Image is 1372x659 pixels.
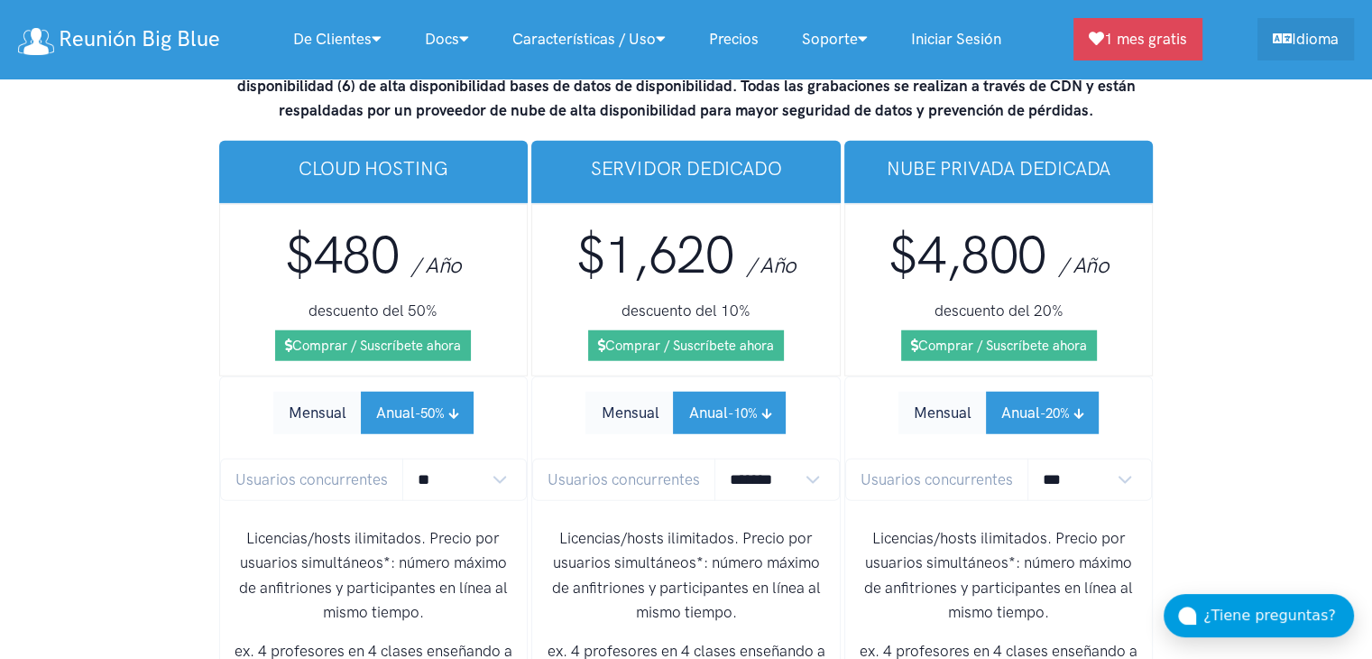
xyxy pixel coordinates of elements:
a: Docs [403,20,491,59]
strong: Los servidores estarán ubicados en un área geográfica cercana a usted. Todas las ofertas incluyen... [237,3,1136,119]
span: Usuarios concurrentes [532,459,715,501]
img: logo [18,28,54,55]
span: Usuarios concurrentes [220,459,403,501]
p: Licencias/hosts ilimitados. Precio por usuarios simultáneos*: número máximo de anfitriones y part... [547,526,825,625]
span: / Año [411,252,461,278]
a: 1 mes gratis [1073,18,1202,60]
span: $480 [285,224,399,286]
span: / Año [746,252,796,278]
div: ¿Tiene preguntas? [1203,604,1354,627]
span: $1,620 [576,224,733,286]
a: Soporte [780,20,889,59]
h3: cloud Hosting [234,155,514,181]
div: Subscription Period [898,392,1099,434]
button: Anual-10% [673,392,786,434]
a: Iniciar sesión [889,20,1023,59]
button: Mensual [585,392,674,434]
h5: descuento del 10% [547,300,825,323]
a: Comprar / Suscríbete ahora [588,330,784,361]
span: / Año [1059,252,1109,278]
h3: Nube privada dedicada [859,155,1139,181]
p: Licencias/hosts ilimitados. Precio por usuarios simultáneos*: número máximo de anfitriones y part... [235,526,513,625]
a: Comprar / Suscríbete ahora [275,330,471,361]
a: Idioma [1257,18,1354,60]
small: -10% [727,405,757,422]
small: -20% [1040,405,1070,422]
a: Reunión Big Blue [18,20,220,59]
a: Características / uso [491,20,687,59]
a: Comprar / Suscríbete ahora [901,330,1097,361]
span: $4,800 [889,224,1046,286]
a: De clientes [272,20,403,59]
h5: descuento del 20% [860,300,1138,323]
small: -50% [415,405,445,422]
button: Mensual [898,392,987,434]
p: Licencias/hosts ilimitados. Precio por usuarios simultáneos*: número máximo de anfitriones y part... [860,526,1138,625]
div: Subscription Period [585,392,786,434]
h3: Servidor Dedicado [546,155,826,181]
div: Subscription Period [273,392,474,434]
button: Mensual [273,392,362,434]
button: ¿Tiene preguntas? [1164,594,1354,637]
a: Precios [687,20,780,59]
span: Usuarios concurrentes [845,459,1028,501]
button: Anual-50% [361,392,474,434]
h5: descuento del 50% [235,300,513,323]
button: Anual-20% [986,392,1099,434]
